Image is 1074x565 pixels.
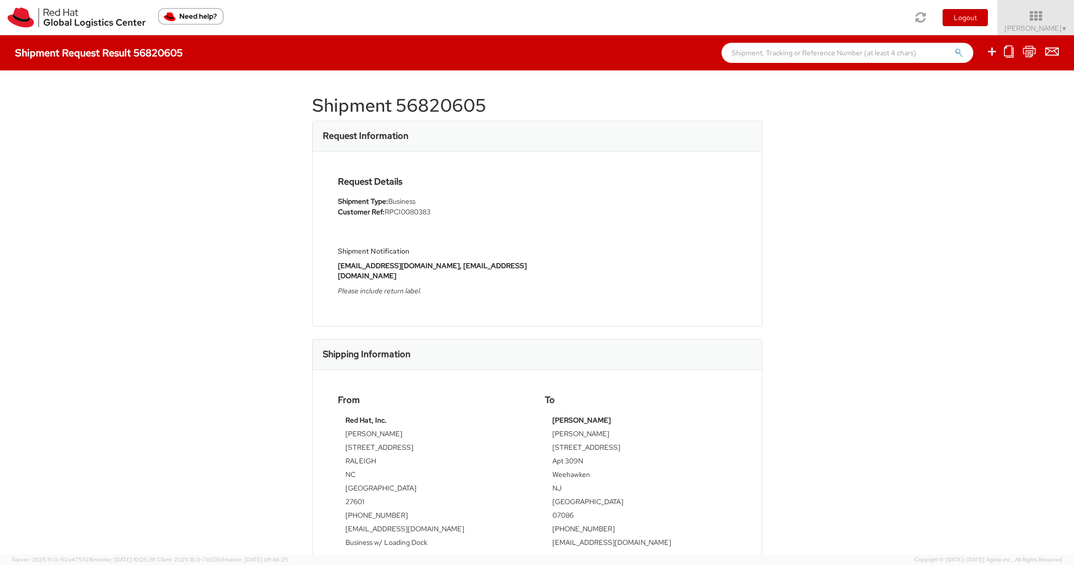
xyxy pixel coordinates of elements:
[552,442,729,456] td: [STREET_ADDRESS]
[1061,25,1067,33] span: ▼
[1005,24,1067,33] span: [PERSON_NAME]
[157,556,288,563] span: Client: 2025.18.0-71d3358
[94,556,156,563] span: master, [DATE] 10:05:38
[545,395,737,405] h4: To
[338,395,530,405] h4: From
[552,429,729,442] td: [PERSON_NAME]
[552,524,729,537] td: [PHONE_NUMBER]
[345,524,522,537] td: [EMAIL_ADDRESS][DOMAIN_NAME]
[312,96,762,116] h1: Shipment 56820605
[345,416,387,425] strong: Red Hat, Inc.
[552,510,729,524] td: 07086
[338,207,385,216] strong: Customer Ref:
[914,556,1062,564] span: Copyright © [DATE]-[DATE] Agistix Inc., All Rights Reserved
[345,537,522,551] td: Business w/ Loading Dock
[552,537,729,551] td: [EMAIL_ADDRESS][DOMAIN_NAME]
[345,497,522,510] td: 27601
[338,261,527,280] strong: [EMAIL_ADDRESS][DOMAIN_NAME], [EMAIL_ADDRESS][DOMAIN_NAME]
[552,456,729,469] td: Apt 309N
[338,286,422,295] i: Please include return label.
[338,177,530,187] h4: Request Details
[552,497,729,510] td: [GEOGRAPHIC_DATA]
[158,8,224,25] button: Need help?
[338,248,530,255] h5: Shipment Notification
[8,8,146,28] img: rh-logistics-00dfa346123c4ec078e1.svg
[15,47,183,58] h4: Shipment Request Result 56820605
[12,556,156,563] span: Server: 2025.19.0-192a4753216
[345,510,522,524] td: [PHONE_NUMBER]
[323,131,408,141] h3: Request Information
[338,196,530,207] li: Business
[225,556,288,563] span: master, [DATE] 09:46:25
[345,456,522,469] td: RALEIGH
[338,197,388,206] strong: Shipment Type:
[323,349,410,359] h3: Shipping Information
[345,442,522,456] td: [STREET_ADDRESS]
[345,483,522,497] td: [GEOGRAPHIC_DATA]
[345,429,522,442] td: [PERSON_NAME]
[722,43,973,63] input: Shipment, Tracking or Reference Number (at least 4 chars)
[552,483,729,497] td: NJ
[552,469,729,483] td: Weehawken
[345,469,522,483] td: NC
[552,416,611,425] strong: [PERSON_NAME]
[338,207,530,217] li: RPCI0080383
[943,9,988,26] button: Logout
